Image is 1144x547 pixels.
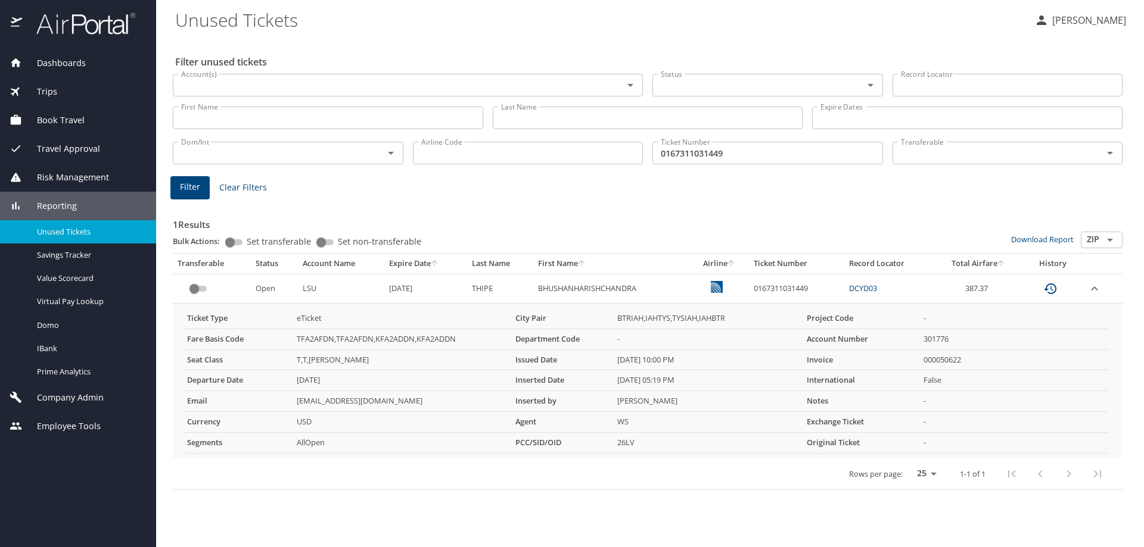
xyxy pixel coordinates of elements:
[728,260,736,268] button: sort
[919,329,1108,349] td: 301776
[170,176,210,199] button: Filter
[1049,13,1126,27] p: [PERSON_NAME]
[802,329,919,349] th: Account Number
[292,412,511,433] td: USD
[175,52,1125,71] h2: Filter unused tickets
[182,391,292,412] th: Email
[844,254,935,274] th: Record Locator
[37,343,142,354] span: IBank
[338,237,421,246] span: Set non-transferable
[511,308,613,329] th: City Pair
[613,412,802,433] td: WS
[613,370,802,391] td: [DATE] 05:19 PM
[907,465,941,483] select: rows per page
[919,412,1108,433] td: -
[1023,254,1083,274] th: History
[383,145,399,161] button: Open
[511,349,613,370] th: Issued Date
[960,470,986,478] p: 1-1 of 1
[802,391,919,412] th: Notes
[862,77,879,93] button: Open
[22,199,77,212] span: Reporting
[802,349,919,370] th: Invoice
[37,249,142,261] span: Savings Tracker
[533,254,690,274] th: First Name
[292,308,511,329] td: eTicket
[214,177,272,199] button: Clear Filters
[23,12,135,35] img: airportal-logo.png
[613,391,802,412] td: [PERSON_NAME]
[1102,232,1118,248] button: Open
[182,370,292,391] th: Departure Date
[613,308,802,329] td: BTRIAH,IAHTYS,TYSIAH,IAHBTR
[292,349,511,370] td: T,T,[PERSON_NAME]
[251,274,298,303] td: Open
[613,329,802,349] td: -
[22,171,109,184] span: Risk Management
[182,433,292,454] th: Segments
[919,391,1108,412] td: -
[173,254,1123,490] table: custom pagination table
[292,433,511,454] td: AllOpen
[467,274,533,303] td: THIPE
[182,308,292,329] th: Ticket Type
[802,412,919,433] th: Exchange Ticket
[1030,10,1131,31] button: [PERSON_NAME]
[298,254,384,274] th: Account Name
[511,391,613,412] th: Inserted by
[802,433,919,454] th: Original Ticket
[37,320,142,331] span: Domo
[613,433,802,454] td: 26LV
[711,281,723,293] img: United Airlines
[384,254,467,274] th: Expire Date
[431,260,439,268] button: sort
[1087,282,1102,296] button: expand row
[178,258,246,269] div: Transferable
[251,254,298,274] th: Status
[1102,145,1118,161] button: Open
[613,349,802,370] td: [DATE] 10:00 PM
[173,236,229,246] p: Bulk Actions:
[1011,234,1074,245] a: Download Report
[919,349,1108,370] td: 000050622
[22,85,57,98] span: Trips
[298,274,384,303] td: LSU
[22,391,104,404] span: Company Admin
[749,254,844,274] th: Ticket Number
[919,370,1108,391] td: False
[37,226,142,237] span: Unused Tickets
[749,274,844,303] td: 0167311031449
[622,77,639,93] button: Open
[22,420,101,433] span: Employee Tools
[997,260,1006,268] button: sort
[22,57,86,70] span: Dashboards
[511,370,613,391] th: Inserted Date
[511,433,613,454] th: PCC/SID/OID
[802,308,919,329] th: Project Code
[22,114,85,127] span: Book Travel
[802,370,919,391] th: International
[384,274,467,303] td: [DATE]
[219,180,267,195] span: Clear Filters
[533,274,690,303] td: BHUSHANHARISHCHANDRA
[467,254,533,274] th: Last Name
[849,283,877,293] a: DCYD03
[173,211,1123,232] h3: 1 Results
[511,412,613,433] th: Agent
[180,180,200,195] span: Filter
[849,470,903,478] p: Rows per page:
[934,254,1023,274] th: Total Airfare
[22,142,100,155] span: Travel Approval
[182,412,292,433] th: Currency
[934,274,1023,303] td: 387.37
[182,308,1108,454] table: more info about unused tickets
[11,12,23,35] img: icon-airportal.png
[511,329,613,349] th: Department Code
[919,433,1108,454] td: -
[690,254,749,274] th: Airline
[37,296,142,307] span: Virtual Pay Lookup
[292,370,511,391] td: [DATE]
[37,273,142,284] span: Value Scorecard
[292,391,511,412] td: [EMAIL_ADDRESS][DOMAIN_NAME]
[247,237,311,246] span: Set transferable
